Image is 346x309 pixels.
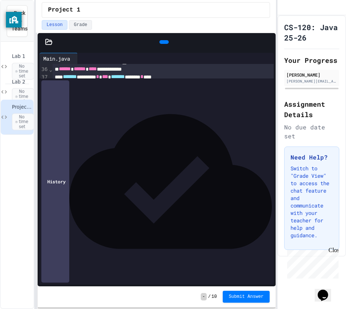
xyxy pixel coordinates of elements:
iframe: chat widget [284,247,339,279]
p: Switch to "Grade View" to access the chat feature and communicate with your teacher for help and ... [291,165,333,239]
span: / [208,294,211,300]
span: No time set [12,63,34,80]
div: 36 [39,66,49,73]
span: Lab 2 [12,79,32,85]
span: No time set [12,113,34,131]
div: Chat with us now!Close [3,3,51,47]
span: Back to Teams [12,9,28,33]
h2: Your Progress [284,55,339,65]
button: Lesson [42,20,67,30]
div: [PERSON_NAME][EMAIL_ADDRESS][DOMAIN_NAME] [286,78,337,84]
span: No time set [12,88,34,105]
button: Grade [69,20,92,30]
span: folded code [122,58,127,64]
div: [PERSON_NAME] [286,71,337,78]
span: Project 1 [12,104,32,110]
span: Project 1 [48,6,80,15]
div: 37 [39,74,49,81]
h3: Need Help? [291,153,333,162]
div: No due date set [284,123,339,141]
button: privacy banner [6,12,22,28]
span: - [201,293,206,300]
span: 10 [212,294,217,300]
span: Fold line [49,67,53,73]
div: Main.java [39,55,74,62]
span: Lab 1 [12,54,32,60]
div: History [41,80,69,283]
h1: CS-120: Java 25-26 [284,22,339,43]
span: Submit Answer [229,294,264,300]
iframe: chat widget [315,279,339,302]
h2: Assignment Details [284,99,339,120]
